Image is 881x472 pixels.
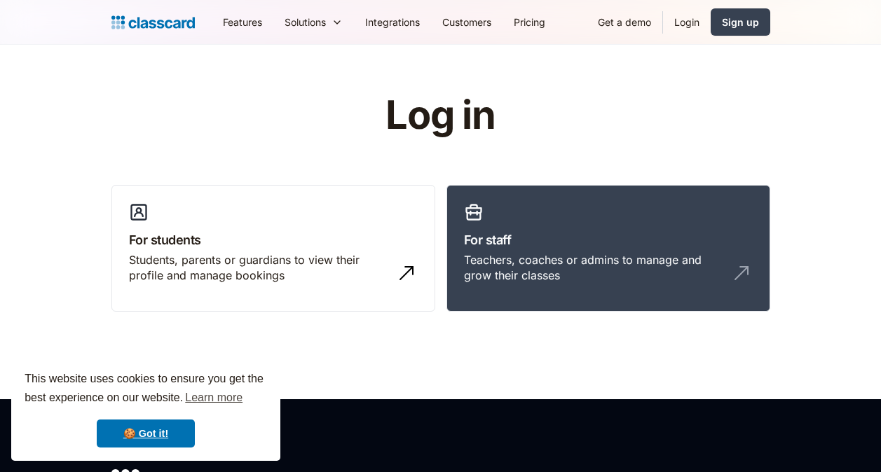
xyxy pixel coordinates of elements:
h3: For students [129,230,418,249]
a: home [111,13,195,32]
div: Sign up [722,15,759,29]
a: Get a demo [587,6,662,38]
a: Integrations [354,6,431,38]
h1: Log in [218,94,663,137]
div: cookieconsent [11,357,280,461]
h3: For staff [464,230,753,249]
a: learn more about cookies [183,387,245,408]
div: Teachers, coaches or admins to manage and grow their classes [464,252,725,284]
a: Pricing [503,6,556,38]
a: dismiss cookie message [97,419,195,447]
a: For studentsStudents, parents or guardians to view their profile and manage bookings [111,185,435,312]
a: Features [212,6,273,38]
span: This website uses cookies to ensure you get the best experience on our website. [25,370,267,408]
a: Login [663,6,711,38]
a: Customers [431,6,503,38]
div: Students, parents or guardians to view their profile and manage bookings [129,252,390,284]
a: For staffTeachers, coaches or admins to manage and grow their classes [446,185,770,312]
a: Sign up [711,8,770,36]
div: Solutions [273,6,354,38]
div: Solutions [285,15,326,29]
